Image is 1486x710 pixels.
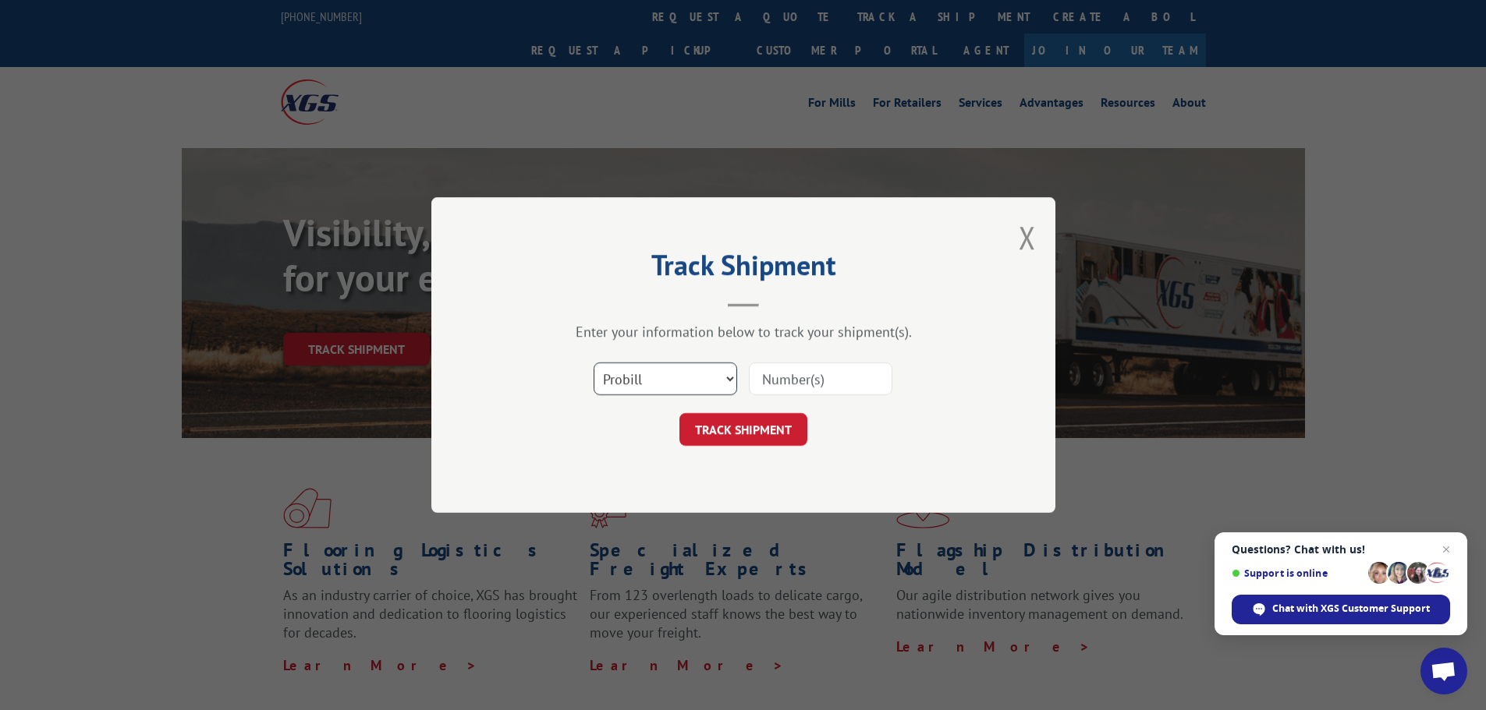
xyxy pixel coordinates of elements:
[1232,567,1363,579] span: Support is online
[749,362,892,395] input: Number(s)
[1272,602,1430,616] span: Chat with XGS Customer Support
[1437,540,1456,559] span: Close chat
[1420,648,1467,694] div: Open chat
[509,254,977,284] h2: Track Shipment
[1019,217,1036,258] button: Close modal
[1232,595,1450,624] div: Chat with XGS Customer Support
[509,323,977,341] div: Enter your information below to track your shipment(s).
[1232,543,1450,556] span: Questions? Chat with us!
[679,413,807,446] button: TRACK SHIPMENT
